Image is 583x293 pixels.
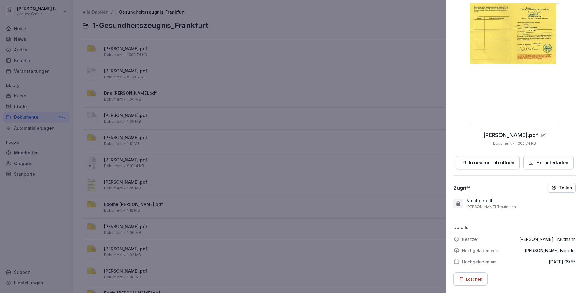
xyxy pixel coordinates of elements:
p: 1002.74 KB [516,141,536,146]
p: [PERSON_NAME] Trautmann [519,236,576,242]
p: Teilen [559,185,572,190]
p: [PERSON_NAME] Baradei [525,247,576,254]
button: Löschen [453,272,488,286]
img: thumbnail [470,3,559,125]
p: Nicht geteilt [466,198,492,204]
p: Cristina Ivonne Nasse.pdf [483,132,538,138]
p: [DATE] 09:55 [549,259,576,265]
div: Zugriff [453,185,470,191]
p: Löschen [466,276,482,282]
button: Teilen [548,183,576,193]
p: Hochgeladen am [462,259,496,265]
p: Dokument [493,141,512,146]
p: [PERSON_NAME] Trautmann [466,204,516,209]
p: Herunterladen [536,159,568,166]
p: Besitzer [462,236,478,242]
button: Herunterladen [523,156,574,170]
p: Details [453,224,576,231]
p: Hochgeladen von [462,247,498,254]
button: In neuem Tab öffnen [456,156,520,170]
p: In neuem Tab öffnen [469,159,514,166]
